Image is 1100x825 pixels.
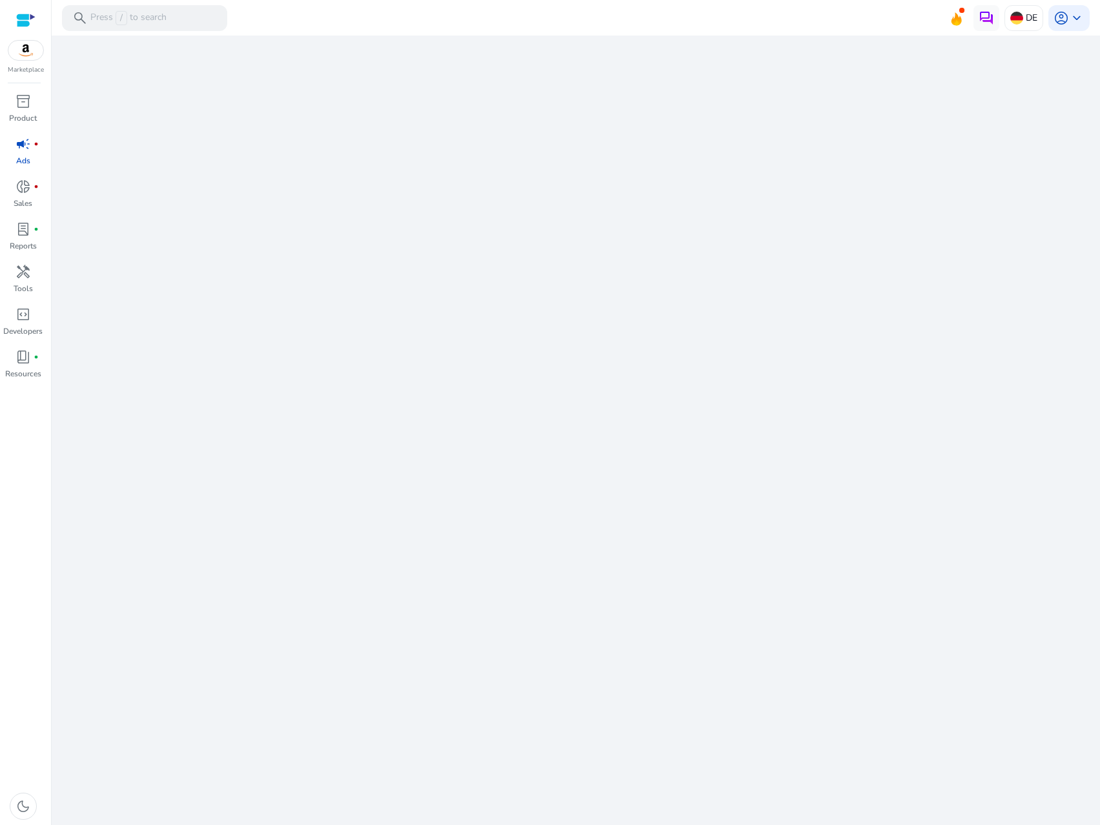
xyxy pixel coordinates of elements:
p: Developers [3,325,43,337]
span: fiber_manual_record [34,184,39,189]
p: Sales [14,198,32,209]
span: code_blocks [15,307,31,322]
span: inventory_2 [15,94,31,109]
p: Press to search [90,11,167,25]
span: fiber_manual_record [34,354,39,360]
span: book_4 [15,349,31,365]
span: campaign [15,136,31,152]
span: handyman [15,264,31,280]
span: / [116,11,127,25]
span: dark_mode [15,799,31,814]
p: Resources [5,368,41,380]
p: Ads [16,155,30,167]
span: fiber_manual_record [34,227,39,232]
span: donut_small [15,179,31,194]
p: Reports [10,240,37,252]
span: account_circle [1054,10,1069,26]
span: search [72,10,88,26]
p: DE [1026,6,1037,29]
p: Tools [14,283,33,294]
p: Product [9,112,37,124]
span: fiber_manual_record [34,141,39,147]
span: keyboard_arrow_down [1069,10,1085,26]
img: amazon.svg [8,41,43,60]
img: de.svg [1010,12,1023,25]
span: lab_profile [15,221,31,237]
p: Marketplace [8,65,44,75]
